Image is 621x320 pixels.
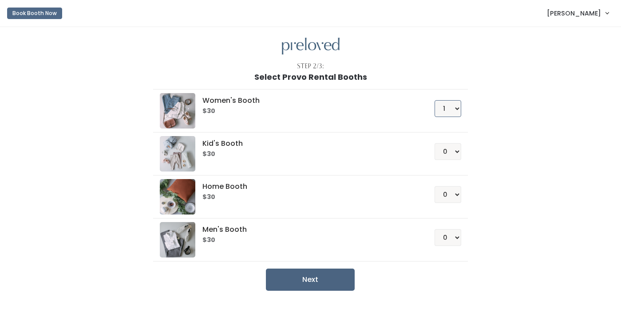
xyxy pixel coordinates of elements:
h1: Select Provo Rental Booths [254,73,367,82]
h5: Home Booth [202,183,413,191]
h5: Women's Booth [202,97,413,105]
img: preloved logo [160,93,195,129]
button: Book Booth Now [7,8,62,19]
img: preloved logo [282,38,340,55]
h6: $30 [202,194,413,201]
a: Book Booth Now [7,4,62,23]
a: [PERSON_NAME] [538,4,617,23]
h6: $30 [202,151,413,158]
img: preloved logo [160,136,195,172]
span: [PERSON_NAME] [547,8,601,18]
img: preloved logo [160,179,195,215]
img: preloved logo [160,222,195,258]
h6: $30 [202,237,413,244]
h6: $30 [202,108,413,115]
h5: Kid's Booth [202,140,413,148]
div: Step 2/3: [297,62,324,71]
button: Next [266,269,355,291]
h5: Men's Booth [202,226,413,234]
